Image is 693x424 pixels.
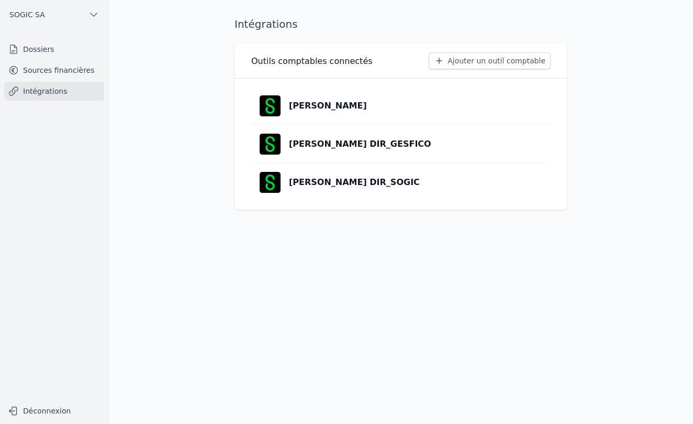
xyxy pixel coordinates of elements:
a: [PERSON_NAME] DIR_SOGIC [251,164,551,201]
a: [PERSON_NAME] DIR_GESFICO [251,125,551,163]
a: Sources financières [4,61,104,80]
p: [PERSON_NAME] [289,100,367,112]
p: [PERSON_NAME] DIR_SOGIC [289,176,420,189]
span: SOGIC SA [9,9,45,20]
h3: Outils comptables connectés [251,55,373,68]
button: Déconnexion [4,403,104,419]
button: Ajouter un outil comptable [429,52,551,69]
button: SOGIC SA [4,6,104,23]
a: [PERSON_NAME] [251,87,551,125]
a: Intégrations [4,82,104,101]
p: [PERSON_NAME] DIR_GESFICO [289,138,431,150]
h1: Intégrations [234,17,298,31]
a: Dossiers [4,40,104,59]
